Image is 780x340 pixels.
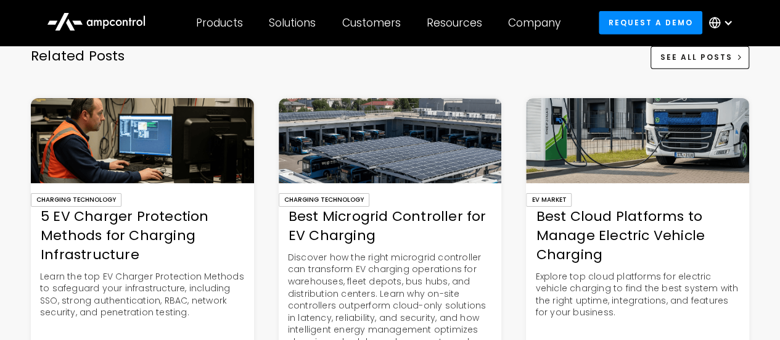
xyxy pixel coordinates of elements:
div: Customers [342,16,401,30]
img: 5 EV Charger Protection Methods for Charging Infrastructure [31,98,254,183]
div: Charging Technology [279,193,369,207]
div: Solutions [269,16,316,30]
div: Products [196,16,243,30]
img: Best Cloud Platforms to Manage Electric Vehicle Charging [526,98,749,183]
div: Related Posts [31,47,125,84]
div: See All Posts [660,52,733,63]
p: Explore top cloud platforms for electric vehicle charging to find the best system with the right ... [526,271,749,319]
p: Learn the top EV Charger Protection Methods to safeguard your infrastructure, including SSO, stro... [31,271,254,319]
a: Request a demo [599,11,702,34]
div: Resources [427,16,482,30]
a: See All Posts [651,46,749,69]
div: Company [508,16,560,30]
div: EV Market [526,193,572,207]
div: Best Cloud Platforms to Manage Electric Vehicle Charging [526,207,749,264]
div: 5 EV Charger Protection Methods for Charging Infrastructure [31,207,254,264]
div: Best Microgrid Controller for EV Charging [279,207,502,246]
div: Charging Technology [31,193,121,207]
img: Best Microgrid Controller for EV Charging [279,98,502,183]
